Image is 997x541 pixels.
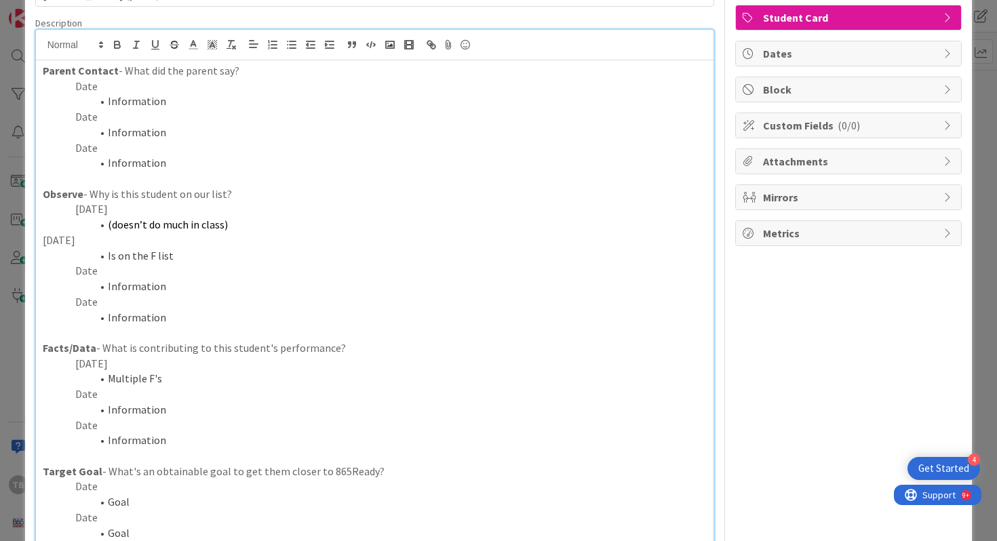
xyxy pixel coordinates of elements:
[838,119,860,132] span: ( 0/0 )
[59,371,707,386] li: Multiple F's
[43,356,707,372] p: [DATE]
[59,310,707,325] li: Information
[59,402,707,418] li: Information
[69,5,75,16] div: 9+
[35,17,82,29] span: Description
[918,462,969,475] div: Get Started
[59,94,707,109] li: Information
[59,155,707,171] li: Information
[968,454,980,466] div: 4
[907,457,980,480] div: Open Get Started checklist, remaining modules: 4
[43,140,707,156] p: Date
[43,386,707,402] p: Date
[59,525,707,541] li: Goal
[28,2,62,18] span: Support
[763,81,937,98] span: Block
[43,510,707,525] p: Date
[43,294,707,310] p: Date
[59,279,707,294] li: Information
[43,233,707,248] p: [DATE]
[59,248,707,264] li: Is on the F list
[43,479,707,494] p: Date
[43,418,707,433] p: Date
[43,79,707,94] p: Date
[763,153,937,169] span: Attachments
[763,9,937,26] span: Student Card
[43,340,707,356] p: - What is contributing to this student's performance?
[43,64,119,77] strong: Parent Contact
[763,117,937,134] span: Custom Fields
[59,433,707,448] li: Information
[43,464,707,479] p: - What's an obtainable goal to get them closer to 865Ready?
[43,63,707,79] p: - What did the parent say?
[763,225,937,241] span: Metrics
[43,109,707,125] p: Date
[43,201,707,217] p: [DATE]
[59,494,707,510] li: Goal
[43,186,707,202] p: - Why is this student on our list?
[763,45,937,62] span: Dates
[43,263,707,279] p: Date
[43,464,102,478] strong: Target Goal
[43,341,96,355] strong: Facts/Data
[59,125,707,140] li: Information
[108,218,228,231] span: (doesn’t do much in class)
[763,189,937,205] span: Mirrors
[43,187,83,201] strong: Observe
